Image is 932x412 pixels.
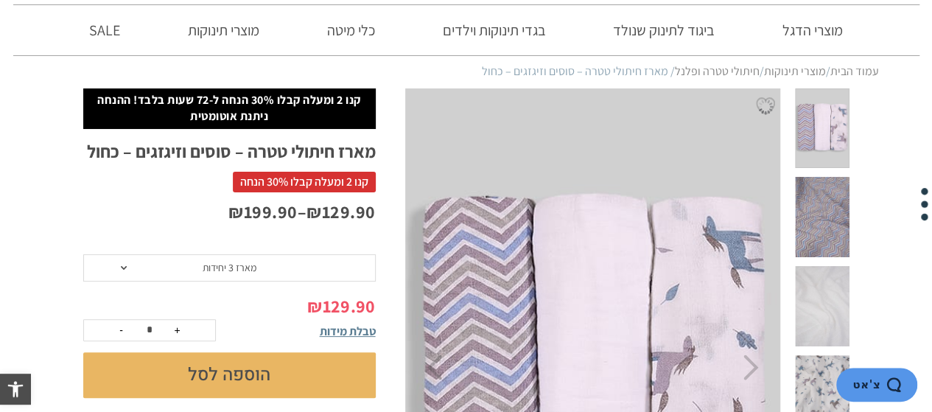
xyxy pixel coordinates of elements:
[203,261,256,274] span: מארז 3 יחידות
[320,324,376,339] span: טבלת מידות
[233,172,376,192] span: קנו 2 ומעלה קבלו 30% הנחה
[228,200,298,223] bdi: 199.90
[306,200,322,223] span: ₪
[135,320,164,341] input: כמות המוצר
[228,200,244,223] span: ₪
[83,200,376,225] p: –
[591,5,737,55] a: ביגוד לתינוק שנולד
[305,5,397,55] a: כלי מיטה
[166,5,281,55] a: מוצרי תינוקות
[675,63,760,79] a: חיתולי טטרה ופלנל
[167,320,189,341] button: +
[764,63,826,79] a: מוצרי תינוקות
[830,63,879,79] a: עמוד הבית
[307,294,375,318] bdi: 129.90
[111,320,133,341] button: -
[83,140,376,163] h1: מארז חיתולי טטרה – סוסים וזיגזגים – כחול
[67,5,142,55] a: SALE
[307,294,322,318] span: ₪
[54,63,879,80] nav: Breadcrumb
[743,355,759,380] button: Next
[83,352,376,398] button: הוספה לסל
[740,368,917,405] iframe: פותח יישומון שאפשר לשוחח בו בצ'אט עם אחד הנציגים שלנו
[306,200,376,223] bdi: 129.90
[427,355,442,380] button: Previous
[760,5,865,55] a: מוצרי הדגל
[91,92,368,125] p: קנו 2 ומעלה קבלו 30% הנחה ל-72 שעות בלבד! ההנחה ניתנת אוטומטית
[420,5,567,55] a: בגדי תינוקות וילדים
